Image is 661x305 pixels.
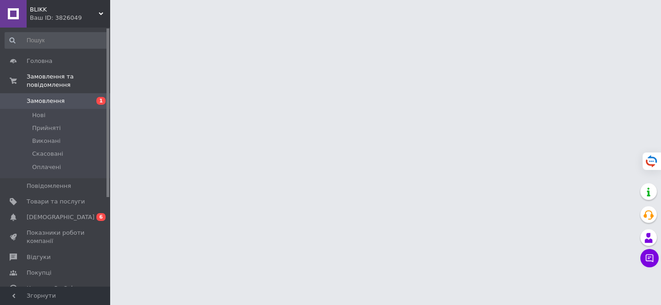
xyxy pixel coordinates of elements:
[27,284,76,293] span: Каталог ProSale
[30,6,99,14] span: BLIKK
[27,269,51,277] span: Покупці
[32,111,45,119] span: Нові
[27,182,71,190] span: Повідомлення
[27,253,50,261] span: Відгуки
[32,137,61,145] span: Виконані
[27,57,52,65] span: Головна
[27,97,65,105] span: Замовлення
[96,213,106,221] span: 6
[27,213,95,221] span: [DEMOGRAPHIC_DATA]
[96,97,106,105] span: 1
[32,124,61,132] span: Прийняті
[27,229,85,245] span: Показники роботи компанії
[640,249,659,267] button: Чат з покупцем
[30,14,110,22] div: Ваш ID: 3826049
[27,73,110,89] span: Замовлення та повідомлення
[32,163,61,171] span: Оплачені
[5,32,108,49] input: Пошук
[27,198,85,206] span: Товари та послуги
[32,150,63,158] span: Скасовані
